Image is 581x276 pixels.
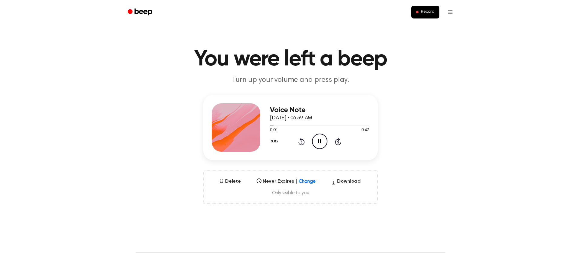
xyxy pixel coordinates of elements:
[136,48,445,70] h1: You were left a beep
[123,6,158,18] a: Beep
[270,136,280,147] button: 0.8x
[270,127,278,134] span: 0:01
[411,6,439,18] button: Record
[421,9,435,15] span: Record
[211,190,370,196] span: Only visible to you
[270,106,369,114] h3: Voice Note
[443,5,458,19] button: Open menu
[270,115,312,121] span: [DATE] · 06:59 AM
[174,75,407,85] p: Turn up your volume and press play.
[361,127,369,134] span: 0:47
[329,178,363,188] button: Download
[217,178,243,185] button: Delete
